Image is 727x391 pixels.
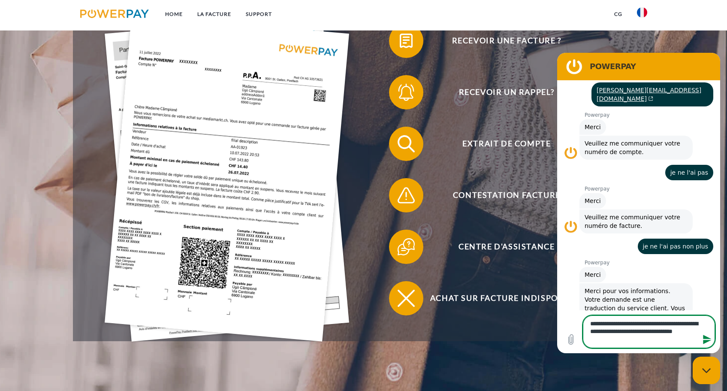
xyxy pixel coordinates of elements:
[401,127,612,161] span: Extrait de compte
[238,6,279,22] a: Support
[693,357,720,384] iframe: Bouton de lancement de la fenêtre de messagerie, conversation en cours
[395,236,417,258] img: qb_help.svg
[401,24,612,58] span: Recevoir une facture ?
[389,230,612,264] button: Centre d'assistance
[190,6,238,22] a: LA FACTURE
[557,53,720,353] iframe: Fenêtre de messagerie
[401,75,612,109] span: Recevoir un rappel?
[401,230,612,264] span: Centre d'assistance
[389,127,612,161] button: Extrait de compte
[401,178,612,212] span: Contestation Facture
[395,185,417,206] img: qb_warning.svg
[637,7,647,18] img: fr
[395,30,417,52] img: qb_bill.svg
[389,178,612,212] button: Contestation Facture
[158,6,190,22] a: Home
[395,82,417,103] img: qb_bell.svg
[389,75,612,109] button: Recevoir un rappel?
[395,288,417,309] img: qb_close.svg
[80,9,149,18] img: logo-powerpay.svg
[401,281,612,315] span: Achat sur facture indisponible
[607,6,630,22] a: CG
[389,24,612,58] button: Recevoir une facture ?
[105,15,349,342] img: single_invoice_powerpay_fr.jpg
[395,133,417,155] img: qb_search.svg
[389,281,612,315] button: Achat sur facture indisponible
